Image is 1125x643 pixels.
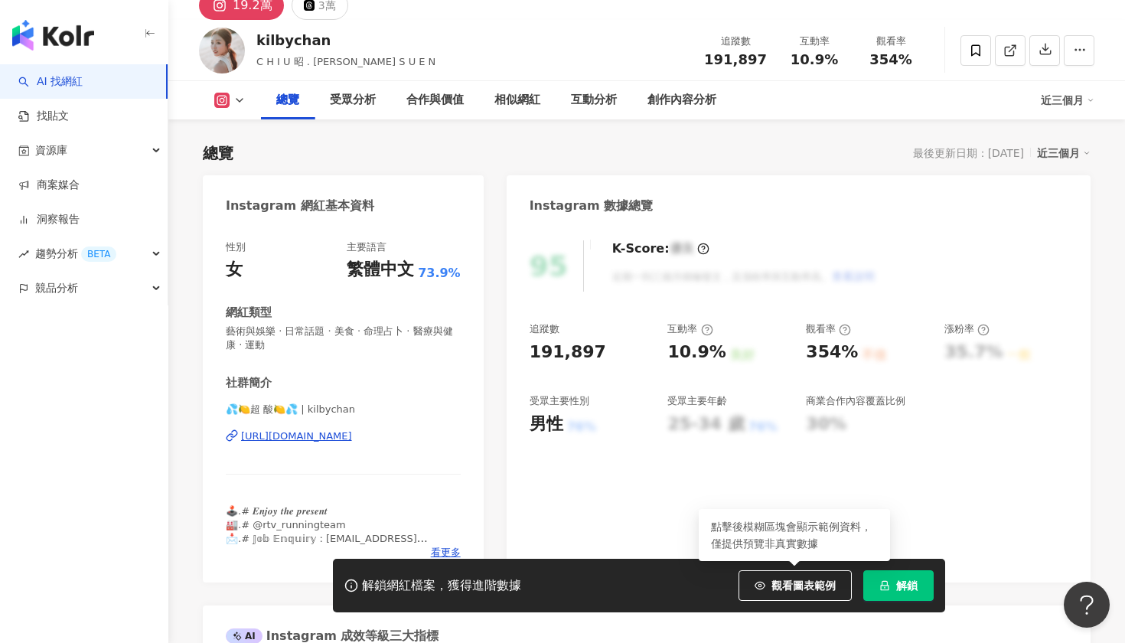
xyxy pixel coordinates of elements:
[530,322,559,336] div: 追蹤數
[667,394,727,408] div: 受眾主要年齡
[347,258,414,282] div: 繁體中文
[806,322,851,336] div: 觀看率
[418,265,461,282] span: 73.9%
[1037,143,1091,163] div: 近三個月
[667,322,712,336] div: 互動率
[771,579,836,592] span: 觀看圖表範例
[226,305,272,321] div: 網紅類型
[896,579,918,592] span: 解鎖
[256,31,435,50] div: kilbychan
[35,271,78,305] span: 競品分析
[406,91,464,109] div: 合作與價值
[647,91,716,109] div: 創作內容分析
[226,375,272,391] div: 社群簡介
[806,341,858,364] div: 354%
[226,258,243,282] div: 女
[18,74,83,90] a: searchAI 找網紅
[18,212,80,227] a: 洞察報告
[18,249,29,259] span: rise
[494,91,540,109] div: 相似網紅
[330,91,376,109] div: 受眾分析
[913,147,1024,159] div: 最後更新日期：[DATE]
[1041,88,1094,113] div: 近三個月
[869,52,912,67] span: 354%
[226,429,461,443] a: [URL][DOMAIN_NAME]
[612,240,709,257] div: K-Score :
[879,580,890,591] span: lock
[81,246,116,262] div: BETA
[362,578,521,594] div: 解鎖網紅檔案，獲得進階數據
[785,34,843,49] div: 互動率
[704,51,767,67] span: 191,897
[35,133,67,168] span: 資源庫
[530,413,563,436] div: 男性
[226,197,374,214] div: Instagram 網紅基本資料
[431,546,461,560] span: 看更多
[226,325,461,352] span: 藝術與娛樂 · 日常話題 · 美食 · 命理占卜 · 醫療與健康 · 運動
[203,142,233,164] div: 總覽
[276,91,299,109] div: 總覽
[530,341,606,364] div: 191,897
[226,403,461,416] span: 💦🍋超 酸🍋💦 | kilbychan
[226,505,428,573] span: 🕹️.# 𝑬𝒏𝒋𝒐𝒚 𝒕𝒉𝒆 𝒑𝒓𝒆𝒔𝒆𝒏𝒕 🏭.# @rtv_runningteam 📩.# 𝕁𝕠𝕓 𝔼𝕟𝕢𝕦𝕚𝕣𝕪 : [EMAIL_ADDRESS][DOMAIN_NAME] 🖤.#@pi...
[667,341,726,364] div: 10.9%
[863,570,934,601] button: 解鎖
[256,56,435,67] span: C H I U 昭 . [PERSON_NAME] S U E N
[944,322,990,336] div: 漲粉率
[18,109,69,124] a: 找貼文
[571,91,617,109] div: 互動分析
[12,20,94,51] img: logo
[704,34,767,49] div: 追蹤數
[806,394,905,408] div: 商業合作內容覆蓋比例
[347,240,386,254] div: 主要語言
[739,570,852,601] button: 觀看圖表範例
[226,240,246,254] div: 性別
[241,429,352,443] div: [URL][DOMAIN_NAME]
[530,394,589,408] div: 受眾主要性別
[530,197,654,214] div: Instagram 數據總覽
[35,237,116,271] span: 趨勢分析
[791,52,838,67] span: 10.9%
[862,34,920,49] div: 觀看率
[199,28,245,73] img: KOL Avatar
[18,178,80,193] a: 商案媒合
